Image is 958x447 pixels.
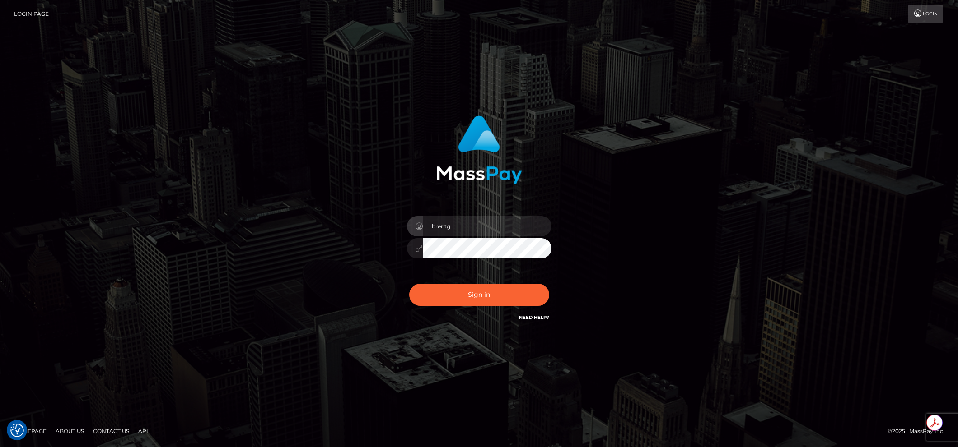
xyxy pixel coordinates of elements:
button: Consent Preferences [10,424,24,437]
a: API [135,424,152,438]
a: About Us [52,424,88,438]
img: Revisit consent button [10,424,24,437]
a: Contact Us [89,424,133,438]
button: Sign in [409,284,549,306]
a: Login Page [14,5,49,23]
div: © 2025 , MassPay Inc. [888,426,951,436]
a: Homepage [10,424,50,438]
img: MassPay Login [436,115,522,184]
a: Need Help? [519,314,549,320]
a: Login [908,5,943,23]
input: Username... [423,216,551,236]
